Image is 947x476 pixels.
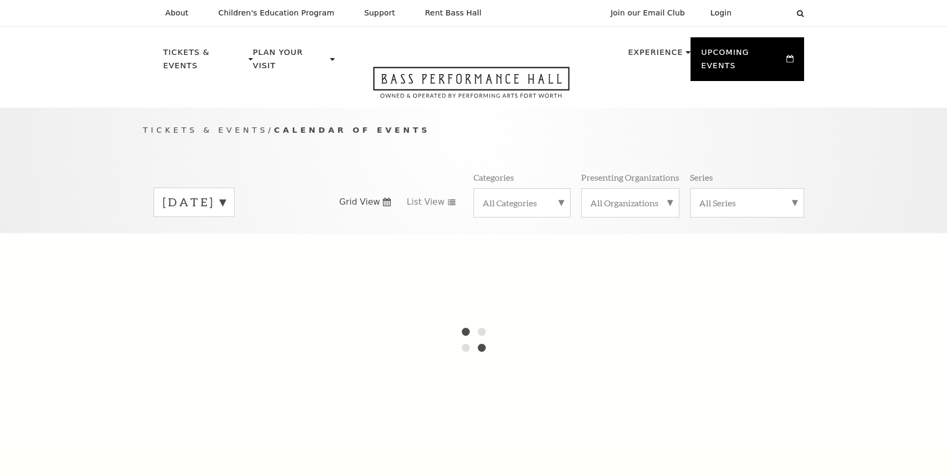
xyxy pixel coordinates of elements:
[581,172,679,183] p: Presenting Organizations
[143,125,268,134] span: Tickets & Events
[253,46,327,78] p: Plan Your Visit
[690,172,713,183] p: Series
[407,196,445,208] span: List View
[163,46,246,78] p: Tickets & Events
[143,124,804,137] p: /
[473,172,514,183] p: Categories
[339,196,380,208] span: Grid View
[364,9,395,18] p: Support
[274,125,430,134] span: Calendar of Events
[628,46,683,65] p: Experience
[218,9,334,18] p: Children's Education Program
[701,46,784,78] p: Upcoming Events
[699,197,795,208] label: All Series
[590,197,670,208] label: All Organizations
[483,197,561,208] label: All Categories
[165,9,188,18] p: About
[749,8,787,18] select: Select:
[163,194,226,211] label: [DATE]
[425,9,481,18] p: Rent Bass Hall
